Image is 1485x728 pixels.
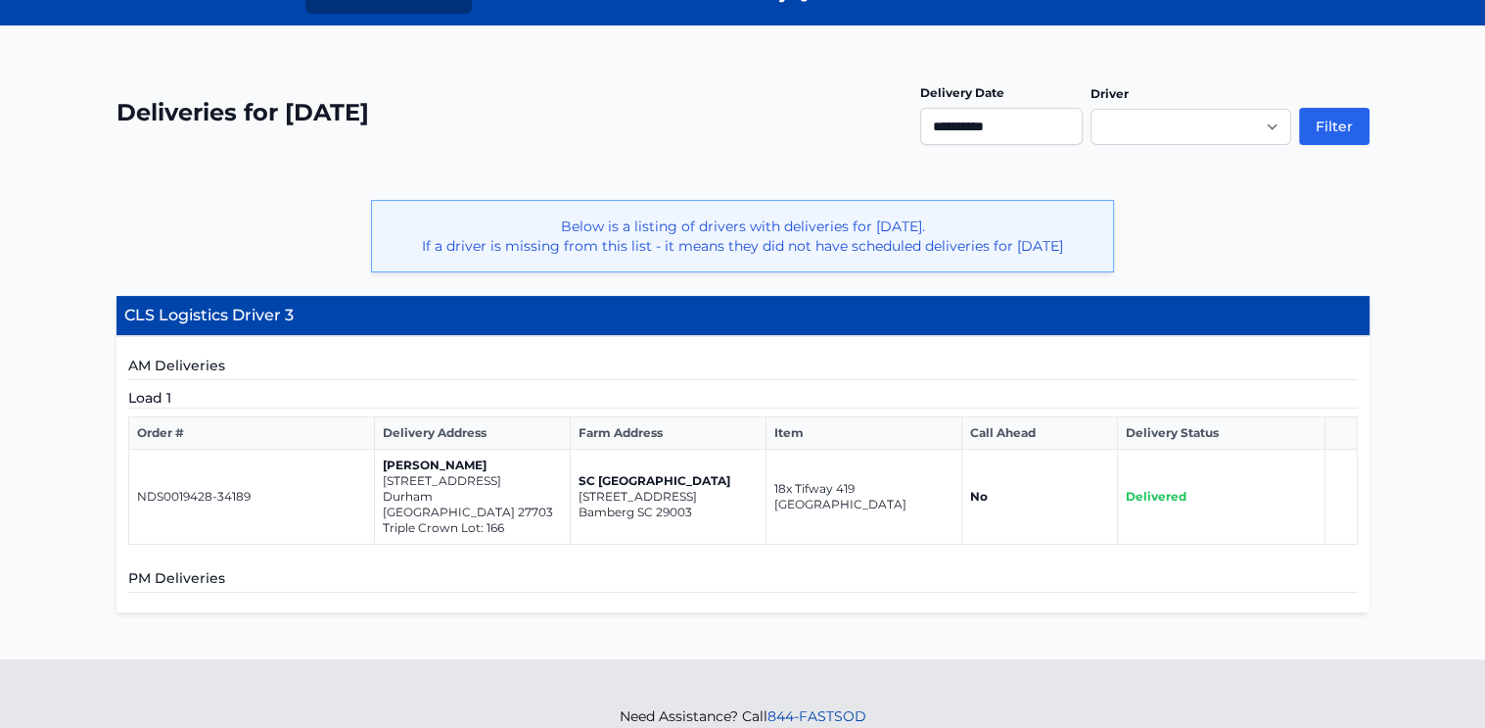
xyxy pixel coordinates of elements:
[388,217,1097,256] p: Below is a listing of drivers with deliveries for [DATE]. If a driver is missing from this list -...
[116,97,369,128] h2: Deliveries for [DATE]
[383,458,562,473] p: [PERSON_NAME]
[383,489,562,520] p: Durham [GEOGRAPHIC_DATA] 27703
[128,388,1358,409] h5: Load 1
[1091,86,1129,101] label: Driver
[128,417,375,450] th: Order #
[766,450,962,545] td: 18x Tifway 419 [GEOGRAPHIC_DATA]
[920,85,1004,100] label: Delivery Date
[767,707,866,725] a: 844-FASTSOD
[1299,108,1369,145] button: Filter
[137,489,367,505] p: NDS0019428-34189
[383,473,562,489] p: [STREET_ADDRESS]
[128,356,1358,380] h5: AM Deliveries
[620,706,866,726] p: Need Assistance? Call
[962,417,1118,450] th: Call Ahead
[766,417,962,450] th: Item
[579,505,758,520] p: Bamberg SC 29003
[375,417,571,450] th: Delivery Address
[1118,417,1325,450] th: Delivery Status
[116,296,1369,336] h4: CLS Logistics Driver 3
[1126,489,1186,504] span: Delivered
[920,108,1083,145] input: Use the arrow keys to pick a date
[970,489,988,504] strong: No
[579,473,758,489] p: SC [GEOGRAPHIC_DATA]
[128,568,1358,593] h5: PM Deliveries
[579,489,758,505] p: [STREET_ADDRESS]
[571,417,766,450] th: Farm Address
[383,520,562,536] p: Triple Crown Lot: 166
